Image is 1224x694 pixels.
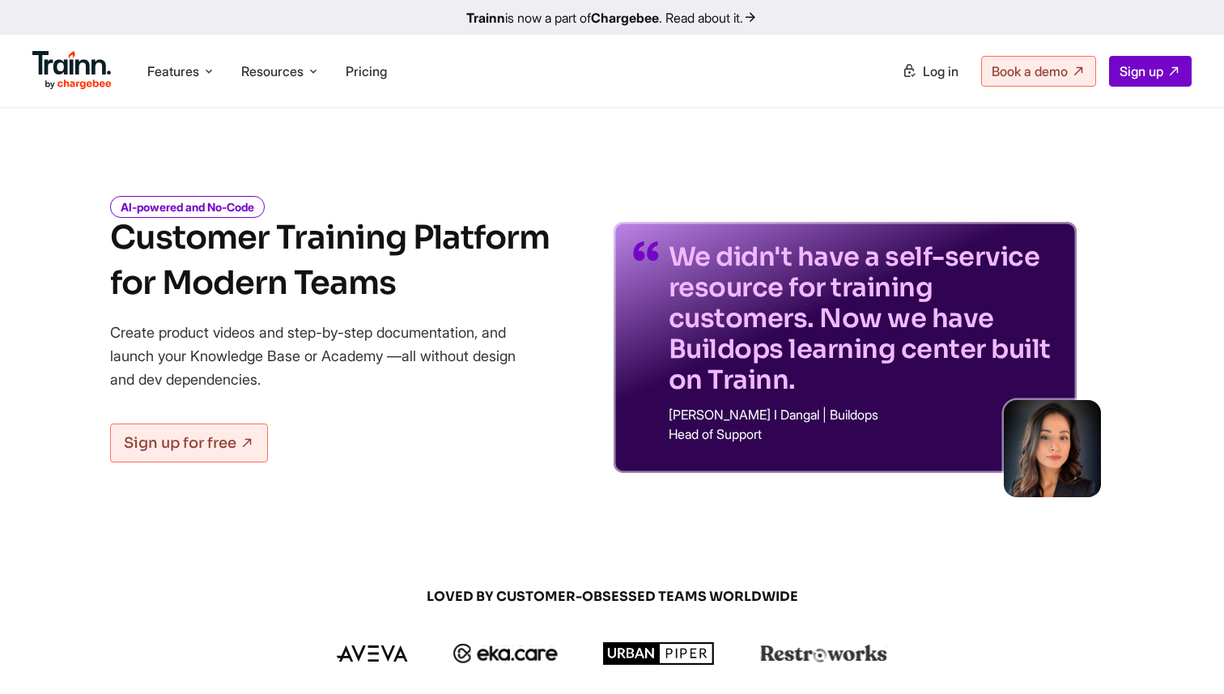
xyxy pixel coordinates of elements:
img: aveva logo [337,645,408,662]
i: AI-powered and No-Code [110,196,265,218]
a: Sign up for free [110,424,268,462]
img: quotes-purple.41a7099.svg [633,241,659,261]
img: sabina-buildops.d2e8138.png [1004,400,1101,497]
iframe: Chat Widget [1143,616,1224,694]
b: Chargebee [591,10,659,26]
h1: Customer Training Platform for Modern Teams [110,215,550,306]
img: restroworks logo [760,645,887,662]
a: Book a demo [981,56,1096,87]
p: Head of Support [669,428,1057,441]
a: Sign up [1109,56,1192,87]
img: ekacare logo [453,644,559,663]
span: Book a demo [992,63,1068,79]
b: Trainn [466,10,505,26]
p: Create product videos and step-by-step documentation, and launch your Knowledge Base or Academy —... [110,321,539,391]
span: Features [147,62,199,80]
img: Trainn Logo [32,51,112,90]
span: Sign up [1120,63,1163,79]
a: Log in [892,57,968,86]
span: Log in [923,63,958,79]
p: We didn't have a self-service resource for training customers. Now we have Buildops learning cent... [669,241,1057,395]
p: [PERSON_NAME] I Dangal | Buildops [669,408,1057,421]
span: Resources [241,62,304,80]
span: LOVED BY CUSTOMER-OBSESSED TEAMS WORLDWIDE [223,588,1001,606]
img: urbanpiper logo [603,642,715,665]
a: Pricing [346,63,387,79]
